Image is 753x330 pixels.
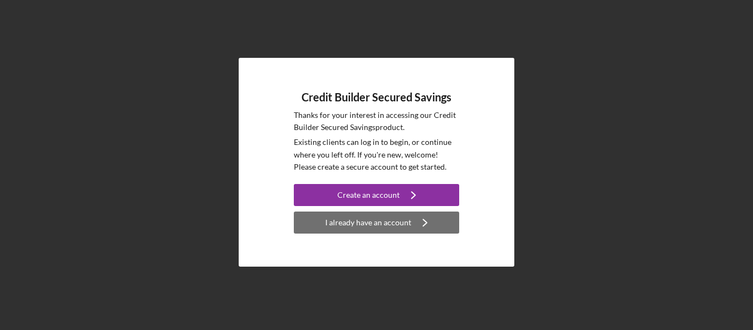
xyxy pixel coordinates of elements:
a: Create an account [294,184,459,209]
p: Existing clients can log in to begin, or continue where you left off. If you're new, welcome! Ple... [294,136,459,173]
div: Create an account [337,184,400,206]
button: Create an account [294,184,459,206]
h4: Credit Builder Secured Savings [302,91,451,104]
button: I already have an account [294,212,459,234]
div: I already have an account [325,212,411,234]
p: Thanks for your interest in accessing our Credit Builder Secured Savings product. [294,109,459,134]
